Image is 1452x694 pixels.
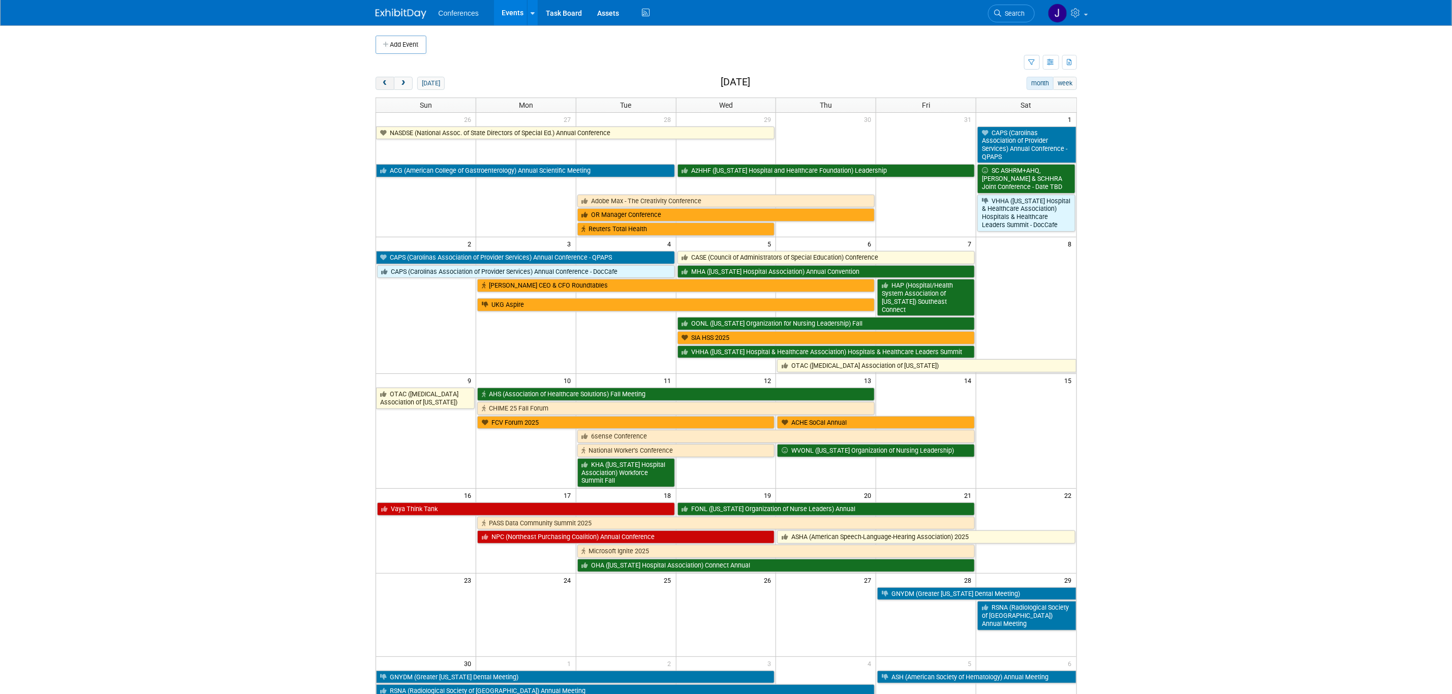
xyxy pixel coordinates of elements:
a: KHA ([US_STATE] Hospital Association) Workforce Summit Fall [577,458,675,487]
a: ASHA (American Speech-Language-Hearing Association) 2025 [777,530,1075,544]
span: 2 [467,237,476,250]
span: 10 [563,374,576,387]
span: 13 [863,374,876,387]
a: CAPS (Carolinas Association of Provider Services) Annual Conference - DocCafe [377,265,675,278]
span: Search [1002,10,1025,17]
span: 5 [967,657,976,670]
button: week [1053,77,1076,90]
span: 1 [1067,113,1076,125]
a: GNYDM (Greater [US_STATE] Dental Meeting) [376,671,775,684]
a: Search [988,5,1035,22]
a: HAP (Hospital/Health System Association of [US_STATE]) Southeast Connect [877,279,975,316]
a: Microsoft Ignite 2025 [577,545,975,558]
a: AzHHF ([US_STATE] Hospital and Healthcare Foundation) Leadership [677,164,975,177]
span: 23 [463,574,476,586]
span: 25 [663,574,676,586]
span: 6 [867,237,876,250]
span: Conferences [439,9,479,17]
span: 29 [763,113,776,125]
a: CASE (Council of Administrators of Special Education) Conference [677,251,975,264]
span: 28 [963,574,976,586]
span: Sat [1021,101,1032,109]
span: 30 [463,657,476,670]
span: Tue [621,101,632,109]
a: VHHA ([US_STATE] Hospital & Healthcare Association) Hospitals & Healthcare Leaders Summit - DocCafe [977,195,1075,232]
span: 16 [463,489,476,501]
span: 28 [663,113,676,125]
span: 19 [763,489,776,501]
a: OTAC ([MEDICAL_DATA] Association of [US_STATE]) [376,388,475,408]
span: 8 [1067,237,1076,250]
span: 27 [863,574,876,586]
span: 11 [663,374,676,387]
a: Vaya Think Tank [377,502,675,516]
a: CAPS (Carolinas Association of Provider Services) Annual Conference - QPAPS [376,251,675,264]
a: ACHE SoCal Annual [777,416,975,429]
h2: [DATE] [721,77,750,88]
a: SC ASHRM+AHQ, [PERSON_NAME] & SCHHRA Joint Conference - Date TBD [977,164,1075,193]
span: 14 [963,374,976,387]
span: 1 [567,657,576,670]
button: month [1027,77,1054,90]
span: 4 [867,657,876,670]
a: UKG Aspire [477,298,875,311]
a: FONL ([US_STATE] Organization of Nurse Leaders) Annual [677,502,975,516]
a: CAPS (Carolinas Association of Provider Services) Annual Conference - QPAPS [977,127,1076,164]
a: AHS (Association of Healthcare Solutions) Fall Meeting [477,388,875,401]
a: PASS Data Community Summit 2025 [477,517,975,530]
span: 9 [467,374,476,387]
a: SIA HSS 2025 [677,331,975,344]
button: next [394,77,413,90]
a: CHIME 25 Fall Forum [477,402,875,415]
span: 21 [963,489,976,501]
a: OTAC ([MEDICAL_DATA] Association of [US_STATE]) [777,359,1076,372]
a: [PERSON_NAME] CEO & CFO Roundtables [477,279,875,292]
span: 18 [663,489,676,501]
span: 15 [1064,374,1076,387]
a: GNYDM (Greater [US_STATE] Dental Meeting) [877,587,1076,601]
span: 29 [1064,574,1076,586]
a: ACG (American College of Gastroenterology) Annual Scientific Meeting [376,164,675,177]
span: Mon [519,101,533,109]
span: 17 [563,489,576,501]
span: 31 [963,113,976,125]
button: Add Event [376,36,426,54]
button: [DATE] [417,77,444,90]
a: OR Manager Conference [577,208,875,222]
span: 12 [763,374,776,387]
a: 6sense Conference [577,430,975,443]
span: 2 [667,657,676,670]
button: prev [376,77,394,90]
span: 3 [766,657,776,670]
a: RSNA (Radiological Society of [GEOGRAPHIC_DATA]) Annual Meeting [977,601,1076,630]
span: 7 [967,237,976,250]
span: Sun [420,101,432,109]
span: Fri [922,101,930,109]
span: 27 [563,113,576,125]
a: NPC (Northeast Purchasing Coalition) Annual Conference [477,530,775,544]
a: OONL ([US_STATE] Organization for Nursing Leadership) Fall [677,317,975,330]
a: WVONL ([US_STATE] Organization of Nursing Leadership) [777,444,975,457]
span: 4 [667,237,676,250]
a: ASH (American Society of Hematology) Annual Meeting [877,671,1076,684]
span: 22 [1064,489,1076,501]
img: ExhibitDay [376,9,426,19]
span: 6 [1067,657,1076,670]
a: Reuters Total Health [577,223,775,236]
span: 5 [766,237,776,250]
span: 20 [863,489,876,501]
a: VHHA ([US_STATE] Hospital & Healthcare Association) Hospitals & Healthcare Leaders Summit [677,345,975,359]
span: 24 [563,574,576,586]
img: Jenny Clavero [1048,4,1067,23]
a: OHA ([US_STATE] Hospital Association) Connect Annual [577,559,975,572]
a: FCV Forum 2025 [477,416,775,429]
span: 30 [863,113,876,125]
span: Wed [719,101,733,109]
span: 26 [763,574,776,586]
span: 3 [567,237,576,250]
a: MHA ([US_STATE] Hospital Association) Annual Convention [677,265,975,278]
a: Adobe Max - The Creativity Conference [577,195,875,208]
span: 26 [463,113,476,125]
a: National Worker’s Conference [577,444,775,457]
span: Thu [820,101,832,109]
